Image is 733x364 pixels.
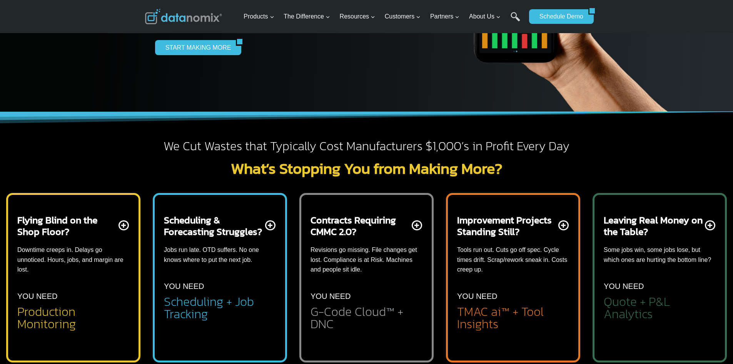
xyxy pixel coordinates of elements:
[173,32,208,39] span: Phone number
[284,12,330,22] span: The Difference
[311,290,351,302] p: YOU NEED
[145,161,588,176] h2: What’s Stopping You from Making More?
[469,12,501,22] span: About Us
[105,172,130,177] a: Privacy Policy
[164,280,204,292] p: YOU NEED
[311,245,422,275] p: Revisions go missing. File changes get lost. Compliance is at Risk. Machines and people sit idle.
[17,290,57,302] p: YOU NEED
[164,214,264,237] h2: Scheduling & Forecasting Struggles?
[511,12,520,29] a: Search
[145,138,588,154] h2: We Cut Wastes that Typically Cost Manufacturers $1,000’s in Profit Every Day
[17,245,129,275] p: Downtime creeps in. Delays go unnoticed. Hours, jobs, and margin are lost.
[86,172,98,177] a: Terms
[311,214,410,237] h2: Contracts Requiring CMMC 2.0?
[145,9,222,24] img: Datanomix
[173,0,198,7] span: Last Name
[164,245,276,265] p: Jobs run late. OTD suffers. No one knows where to put the next job.
[457,305,569,330] h2: TMAC ai™ + Tool Insights
[17,305,129,330] h2: Production Monitoring
[311,305,422,330] h2: G-Code Cloud™ + DNC
[240,4,525,29] nav: Primary Navigation
[385,12,421,22] span: Customers
[340,12,375,22] span: Resources
[164,295,276,320] h2: Scheduling + Job Tracking
[457,245,569,275] p: Tools run out. Cuts go off spec. Cycle times drift. Scrap/rework sneak in. Costs creep up.
[457,214,557,237] h2: Improvement Projects Standing Still?
[604,295,716,320] h2: Quote + P&L Analytics
[457,290,497,302] p: YOU NEED
[529,9,588,24] a: Schedule Demo
[173,95,203,102] span: State/Region
[155,40,236,55] a: START MAKING MORE
[604,245,716,265] p: Some jobs win, some jobs lose, but which ones are hurting the bottom line?
[17,214,117,237] h2: Flying Blind on the Shop Floor?
[430,12,459,22] span: Partners
[604,214,703,237] h2: Leaving Real Money on the Table?
[604,280,644,292] p: YOU NEED
[244,12,274,22] span: Products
